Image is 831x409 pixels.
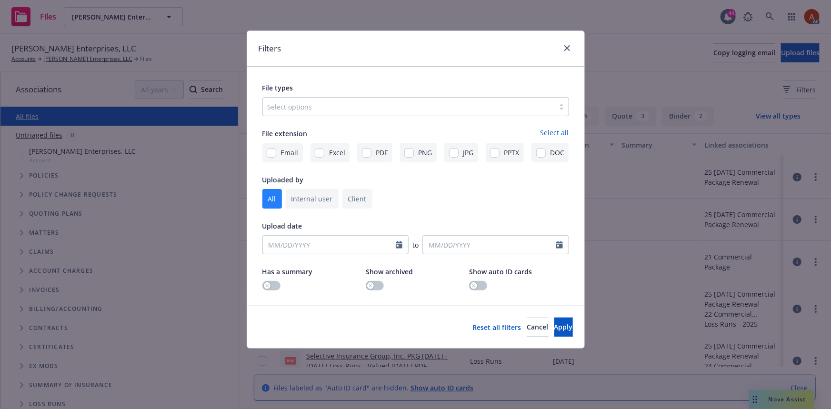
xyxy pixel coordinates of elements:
span: Cancel [527,322,549,331]
button: Apply [554,318,573,337]
a: close [561,42,573,54]
span: File extension [262,129,308,138]
span: PDF [376,148,388,158]
span: Excel [329,148,345,158]
a: Reset all filters [473,322,521,332]
span: Email [280,148,298,158]
span: to [412,240,419,250]
span: PNG [419,148,432,158]
h1: Filters [259,42,281,55]
span: Uploaded by [262,175,304,184]
span: PPTX [504,148,520,158]
input: MM/DD/YYYY [422,235,569,254]
span: Show auto ID cards [469,267,532,276]
span: File types [262,83,293,92]
span: JPG [463,148,473,158]
span: Apply [554,322,573,331]
span: Show archived [366,267,413,276]
span: DOC [550,148,564,158]
a: Select all [541,128,569,139]
span: Upload date [262,221,302,230]
input: MM/DD/YYYY [262,235,409,254]
span: Has a summary [262,267,313,276]
button: Cancel [527,318,549,337]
